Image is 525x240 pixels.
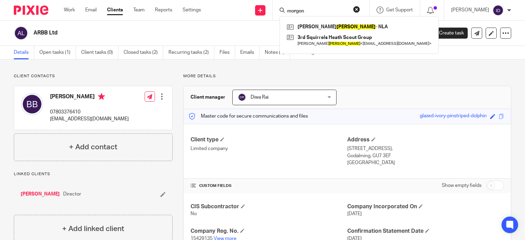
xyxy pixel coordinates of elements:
[81,46,118,59] a: Client tasks (0)
[14,171,173,177] p: Linked clients
[64,7,75,13] a: Work
[493,5,504,16] img: svg%3E
[265,46,290,59] a: Notes (1)
[191,211,197,216] span: No
[85,7,97,13] a: Email
[347,159,504,166] p: [GEOGRAPHIC_DATA]
[347,228,504,235] h4: Confirmation Statement Date
[69,142,117,152] h4: + Add contact
[14,26,28,40] img: svg%3E
[39,46,76,59] a: Open tasks (1)
[251,95,269,100] span: Diwa Rai
[124,46,163,59] a: Closed tasks (2)
[50,109,129,116] p: 07803376410
[33,29,341,37] h2: ARBB Ltd
[189,113,308,120] p: Master code for secure communications and files
[191,183,347,189] h4: CUSTOM FIELDS
[155,7,172,13] a: Reports
[191,94,225,101] h3: Client manager
[353,6,360,13] button: Clear
[62,223,124,234] h4: + Add linked client
[21,191,60,198] a: [PERSON_NAME]
[442,182,482,189] label: Show empty fields
[347,145,504,152] p: [STREET_ADDRESS],
[191,203,347,210] h4: CIS Subcontractor
[14,73,173,79] p: Client contacts
[133,7,145,13] a: Team
[428,28,468,39] a: Create task
[50,116,129,122] p: [EMAIL_ADDRESS][DOMAIN_NAME]
[347,211,362,216] span: [DATE]
[191,136,347,143] h4: Client type
[107,7,123,13] a: Clients
[240,46,260,59] a: Emails
[14,46,34,59] a: Details
[347,136,504,143] h4: Address
[220,46,235,59] a: Files
[168,46,214,59] a: Recurring tasks (2)
[183,73,511,79] p: More details
[63,191,81,198] span: Director
[238,93,246,101] img: svg%3E
[191,228,347,235] h4: Company Reg. No.
[183,7,201,13] a: Settings
[347,152,504,159] p: Godalming, GU7 3EF
[420,112,487,120] div: glazed-ivory-pinstriped-dolphin
[286,8,349,14] input: Search
[50,93,129,102] h4: [PERSON_NAME]
[21,93,43,115] img: svg%3E
[386,8,413,12] span: Get Support
[98,93,105,100] i: Primary
[347,203,504,210] h4: Company Incorporated On
[451,7,489,13] p: [PERSON_NAME]
[191,145,347,152] p: Limited company
[14,6,48,15] img: Pixie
